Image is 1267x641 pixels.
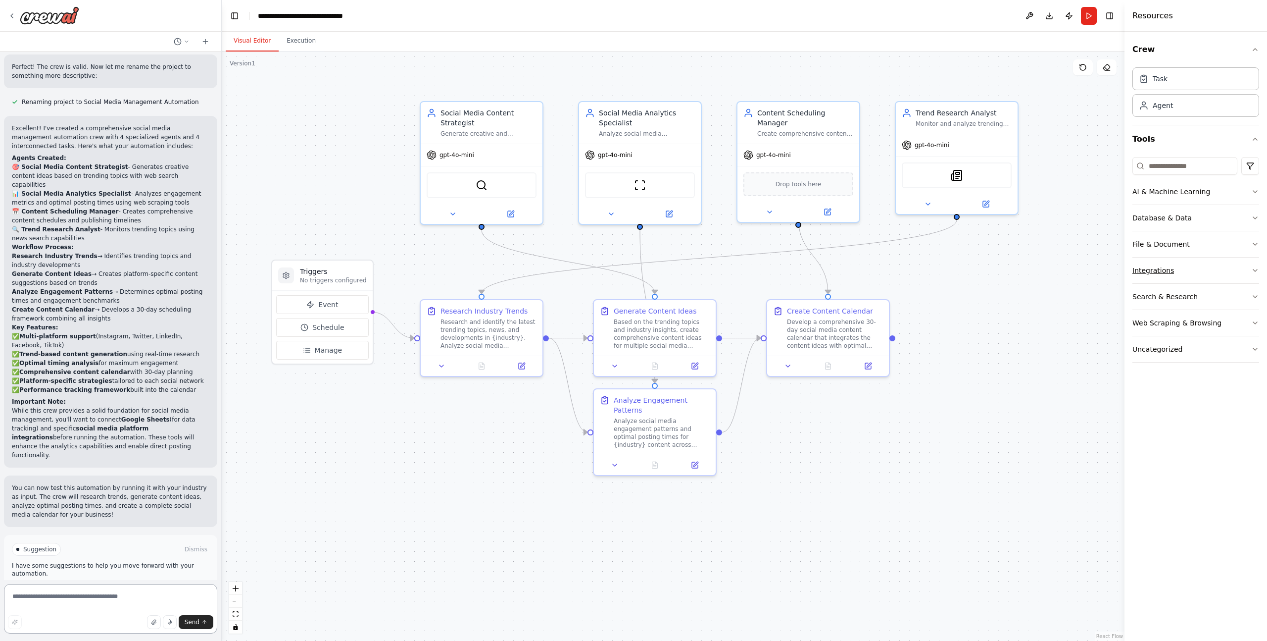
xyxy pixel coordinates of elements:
div: Create Content CalendarDevelop a comprehensive 30-day social media content calendar that integrat... [766,299,890,377]
div: Create Content Calendar [787,306,873,316]
div: Analyze Engagement PatternsAnalyze social media engagement patterns and optimal posting times for... [593,388,717,476]
h3: Triggers [300,267,367,276]
li: → Creates platform-specific content suggestions based on trends [12,269,209,287]
span: gpt-4o-mini [915,141,949,149]
strong: Google Sheets [121,416,170,423]
div: Content Scheduling ManagerCreate comprehensive content schedules, organize publishing timelines a... [736,101,860,223]
strong: 🔍 Trend Research Analyst [12,226,100,233]
h4: Resources [1132,10,1173,22]
strong: Workflow Process: [12,244,74,251]
strong: Platform-specific strategies [19,377,112,384]
strong: Generate Content Ideas [12,270,92,277]
span: gpt-4o-mini [598,151,633,159]
span: Event [318,300,338,310]
div: Crew [1132,63,1259,125]
button: Open in side panel [851,360,885,372]
g: Edge from ed27b44d-b69b-4653-aa1e-f6543b5d96da to 45004ce6-23f5-4a67-874c-8b9722180bc5 [549,333,587,343]
nav: breadcrumb [258,11,369,21]
strong: 📊 Social Media Analytics Specialist [12,190,131,197]
li: → Develops a 30-day scheduling framework combining all insights [12,305,209,323]
button: Uncategorized [1132,336,1259,362]
p: While this crew provides a solid foundation for social media management, you'll want to connect (... [12,406,209,460]
strong: Create Content Calendar [12,306,95,313]
button: Switch to previous chat [170,36,194,48]
strong: Comprehensive content calendar [19,369,130,375]
button: Hide right sidebar [1103,9,1117,23]
g: Edge from 896b03db-7570-437e-b18a-d420cd20677a to 4519a660-82e9-4740-9d4b-d820ac5f460d [635,230,660,383]
div: Generate Content Ideas [614,306,696,316]
span: gpt-4o-mini [756,151,791,159]
button: Database & Data [1132,205,1259,231]
p: Excellent! I've created a comprehensive social media management automation crew with 4 specialize... [12,124,209,151]
button: Start a new chat [197,36,213,48]
strong: 📅 Content Scheduling Manager [12,208,119,215]
button: AI & Machine Learning [1132,179,1259,205]
div: Analyze Engagement Patterns [614,395,710,415]
button: Manage [276,341,369,360]
button: zoom in [229,582,242,595]
span: Suggestion [23,545,56,553]
div: Agent [1153,101,1173,110]
button: Event [276,295,369,314]
button: Tools [1132,125,1259,153]
div: Trend Research Analyst [916,108,1012,118]
div: React Flow controls [229,582,242,634]
span: Send [185,618,199,626]
button: Integrations [1132,258,1259,283]
strong: Agents Created: [12,155,66,161]
button: Dismiss [183,544,209,554]
div: Analyze social media engagement patterns and optimal posting times for {industry} content across ... [614,417,710,449]
strong: Research Industry Trends [12,253,97,260]
div: Social Media Content Strategist [440,108,536,128]
button: Crew [1132,36,1259,63]
li: → Identifies trending topics and industry developments [12,252,209,269]
button: No output available [461,360,503,372]
button: zoom out [229,595,242,608]
span: gpt-4o-mini [439,151,474,159]
p: I have some suggestions to help you move forward with your automation. [12,562,209,578]
div: Social Media Analytics SpecialistAnalyze social media engagement metrics, track performance acros... [578,101,702,225]
button: No output available [634,360,676,372]
g: Edge from 283cc13f-9239-4cdd-a454-c918bf0728f6 to ed27b44d-b69b-4653-aa1e-f6543b5d96da [477,220,962,294]
div: TriggersNo triggers configuredEventScheduleManage [271,260,374,365]
button: Open in side panel [678,459,712,471]
button: Execution [279,31,324,52]
p: You can now test this automation by running it with your industry as input. The crew will researc... [12,483,209,519]
g: Edge from 45004ce6-23f5-4a67-874c-8b9722180bc5 to cc9b9d1d-513b-4e11-95b2-e9f16c4c522e [722,333,761,343]
div: Tools [1132,153,1259,371]
div: Based on the trending topics and industry insights, create comprehensive content ideas for multip... [614,318,710,350]
strong: Performance tracking framework [19,386,130,393]
p: No triggers configured [300,276,367,284]
li: - Monitors trending topics using news search capabilities [12,225,209,243]
button: Open in side panel [504,360,538,372]
div: Trend Research AnalystMonitor and analyze trending topics, hashtags, and viral content in {indust... [895,101,1019,215]
div: Content Scheduling Manager [757,108,853,128]
div: Search & Research [1132,292,1198,302]
p: Perfect! The crew is valid. Now let me rename the project to something more descriptive: [12,62,209,80]
button: Search & Research [1132,284,1259,310]
button: Upload files [147,615,161,629]
g: Edge from 655cc1e5-954a-4850-bad6-fd9b6790771f to 45004ce6-23f5-4a67-874c-8b9722180bc5 [477,230,660,294]
button: Improve this prompt [8,615,22,629]
div: Integrations [1132,266,1174,275]
img: SerperDevTool [476,179,487,191]
button: fit view [229,608,242,621]
div: Analyze social media engagement metrics, track performance across platforms, and provide data-dri... [599,130,695,138]
button: Click to speak your automation idea [163,615,177,629]
span: Schedule [312,322,344,332]
button: Schedule [276,318,369,337]
div: Web Scraping & Browsing [1132,318,1221,328]
img: ScrapeWebsiteTool [634,179,646,191]
button: Open in side panel [483,208,538,220]
strong: Key Features: [12,324,58,331]
div: Research Industry Trends [440,306,528,316]
button: Open in side panel [678,360,712,372]
button: Visual Editor [226,31,279,52]
img: SerplyNewsSearchTool [951,169,963,181]
button: Hide left sidebar [228,9,242,23]
div: Task [1153,74,1168,84]
button: toggle interactivity [229,621,242,634]
strong: Optimal timing analysis [19,360,98,367]
div: Generate creative and engaging social media content ideas based on trending topics in {industry} ... [440,130,536,138]
li: - Analyzes engagement metrics and optimal posting times using web scraping tools [12,189,209,207]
